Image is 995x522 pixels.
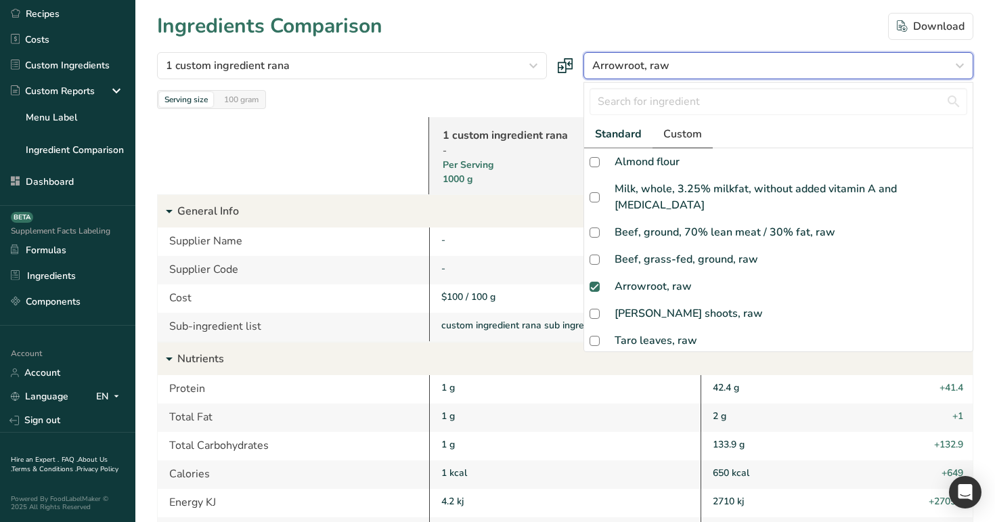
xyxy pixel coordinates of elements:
[158,256,429,284] div: Supplier Code
[929,494,963,510] span: +2705.8
[166,58,290,74] span: 1 custom ingredient rana
[615,181,967,213] div: Milk, whole, 3.25% milkfat, without added vitamin A and [MEDICAL_DATA]
[615,224,835,240] div: Beef, ground, 70% lean meat / 30% fat, raw
[939,380,963,397] span: +41.4
[897,18,965,35] div: Download
[441,233,692,247] div: -
[888,13,973,40] button: Download
[96,389,125,405] div: EN
[949,476,981,508] div: Open Intercom Messenger
[952,409,963,425] span: +1
[11,455,59,464] a: Hire an Expert .
[429,460,701,489] div: 1 kcal
[11,84,95,98] div: Custom Reports
[76,464,118,474] a: Privacy Policy
[429,375,701,404] div: 1 g
[158,227,429,256] div: Supplier Name
[443,144,652,158] div: -
[11,385,68,408] a: Language
[441,319,621,332] span: custom ingredient rana sub ingredient list
[615,154,680,170] div: Almond flour
[615,251,758,267] div: Beef, grass-fed, ground, raw
[701,404,973,432] div: 2 g
[158,404,429,432] div: Total Fat
[11,212,33,223] div: BETA
[701,375,973,404] div: 42.4 g
[158,284,429,313] div: Cost
[590,88,967,115] input: Search for ingredient
[701,460,973,489] div: 650 kcal
[158,375,429,404] div: Protein
[157,52,547,79] button: 1 custom ingredient rana
[701,489,973,517] div: 2710 kj
[157,11,382,41] h1: Ingredients Comparison
[595,126,642,142] span: Standard
[177,343,973,375] p: Nutrients
[158,489,429,517] div: Energy KJ
[177,195,973,227] p: General Info
[583,52,973,79] button: Arrowroot, raw
[934,437,963,454] span: +132.9
[11,495,125,511] div: Powered By FoodLabelMaker © 2025 All Rights Reserved
[443,158,652,186] div: Per Serving
[62,455,78,464] a: FAQ .
[11,455,108,474] a: About Us .
[443,172,652,186] div: 1000 g
[158,195,973,227] div: General Info
[429,489,701,517] div: 4.2 kj
[615,332,697,349] div: Taro leaves, raw
[219,92,264,107] div: 100 gram
[443,127,652,144] a: 1 custom ingredient rana
[429,404,701,432] div: 1 g
[701,432,973,460] div: 133.9 g
[663,126,702,142] span: Custom
[615,278,692,295] div: Arrowroot, raw
[158,313,429,341] div: Sub-ingredient list
[441,261,692,276] div: -
[158,460,429,489] div: Calories
[158,432,429,460] div: Total Carbohydrates
[159,92,213,107] div: Serving size
[942,466,963,482] span: +649
[158,343,973,375] div: Nutrients
[429,432,701,460] div: 1 g
[441,290,692,304] div: $100 / 100 g
[12,464,76,474] a: Terms & Conditions .
[615,305,763,322] div: [PERSON_NAME] shoots, raw
[592,58,669,74] span: Arrowroot, raw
